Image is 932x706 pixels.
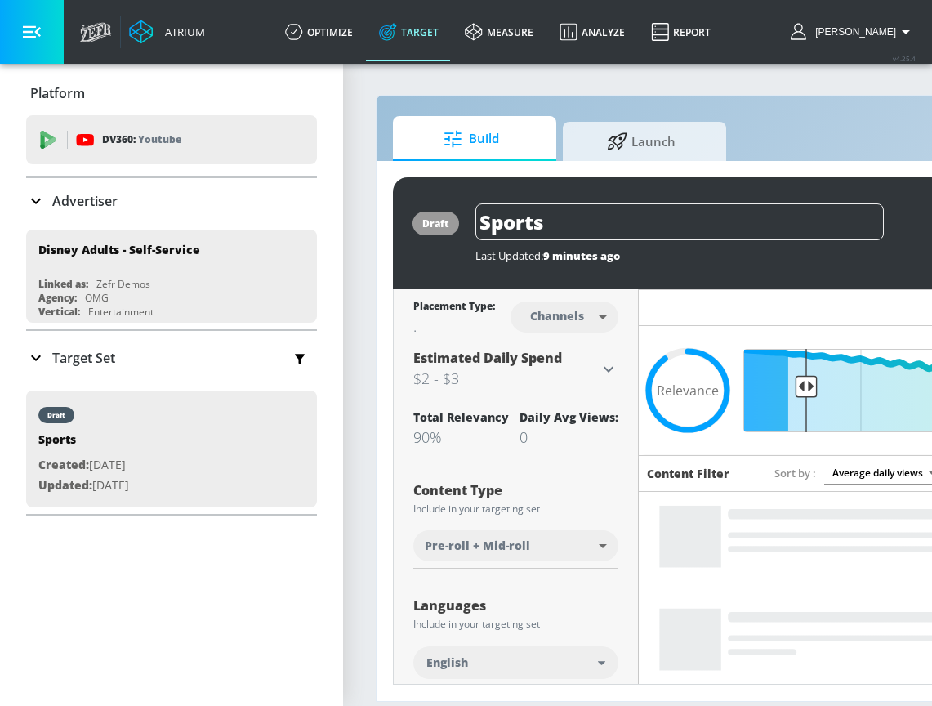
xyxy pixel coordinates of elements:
h3: $2 - $3 [413,367,599,390]
span: 9 minutes ago [543,248,620,263]
p: Target Set [52,349,115,367]
span: Relevance [657,384,719,397]
span: Build [409,119,533,159]
div: Vertical: [38,305,80,319]
span: English [426,655,468,671]
span: Estimated Daily Spend [413,349,562,367]
div: Estimated Daily Spend$2 - $3 [413,349,618,390]
a: Atrium [129,20,205,44]
div: Placement Type: [413,299,495,316]
p: Platform [30,84,85,102]
p: [DATE] [38,455,129,476]
button: [PERSON_NAME] [791,22,916,42]
div: Atrium [158,25,205,39]
span: Updated: [38,477,92,493]
div: Languages [413,599,618,612]
span: login as: michael.villalobos@zefr.com [809,26,896,38]
a: Target [366,2,452,61]
a: optimize [272,2,366,61]
div: draftSportsCreated:[DATE]Updated:[DATE] [26,391,317,507]
span: Pre-roll + Mid-roll [425,538,530,554]
div: Agency: [38,291,77,305]
div: 0 [520,427,618,447]
div: Content Type [413,484,618,497]
div: Platform [26,70,317,116]
div: Channels [522,309,592,323]
span: Sort by [774,466,816,480]
span: v 4.25.4 [893,54,916,63]
div: OMG [85,291,109,305]
div: 90% [413,427,509,447]
a: Report [638,2,724,61]
div: Disney Adults - Self-ServiceLinked as:Zefr DemosAgency:OMGVertical:Entertainment [26,230,317,323]
div: Sports [38,431,129,455]
span: Launch [579,122,703,161]
span: Created: [38,457,89,472]
div: Target Set [26,331,317,385]
div: Daily Avg Views: [520,409,618,425]
div: Zefr Demos [96,277,150,291]
p: Youtube [138,131,181,148]
div: Linked as: [38,277,88,291]
div: English [413,646,618,679]
div: DV360: Youtube [26,115,317,164]
a: Analyze [546,2,638,61]
h6: Content Filter [647,466,729,481]
p: [DATE] [38,476,129,496]
a: measure [452,2,546,61]
div: Include in your targeting set [413,619,618,629]
div: Entertainment [88,305,154,319]
div: draft [47,411,65,419]
p: Advertiser [52,192,118,210]
p: DV360: [102,131,181,149]
div: draft [422,217,449,230]
div: Advertiser [26,178,317,224]
div: Total Relevancy [413,409,509,425]
div: Disney Adults - Self-Service [38,242,200,257]
div: Include in your targeting set [413,504,618,514]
